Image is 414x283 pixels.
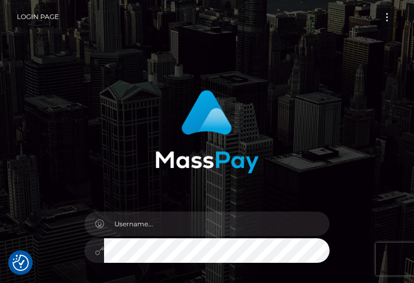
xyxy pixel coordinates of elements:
img: MassPay Login [155,90,259,173]
input: Username... [104,212,330,236]
button: Toggle navigation [377,10,397,25]
a: Login Page [17,5,59,28]
button: Consent Preferences [13,255,29,271]
img: Revisit consent button [13,255,29,271]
